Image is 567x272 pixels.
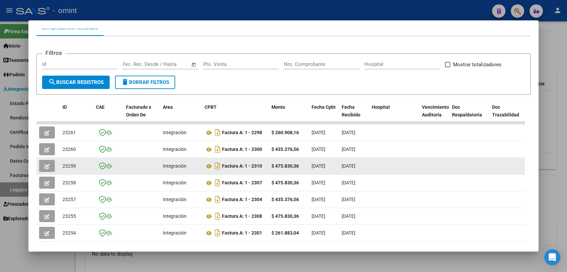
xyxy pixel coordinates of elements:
[48,79,104,85] span: Buscar Registros
[372,104,390,110] span: Hospital
[271,230,299,236] strong: $ 261.883,04
[213,194,222,205] i: Descargar documento
[312,230,325,236] span: [DATE]
[213,228,222,238] i: Descargar documento
[453,61,501,69] span: Mostrar totalizadores
[312,180,325,185] span: [DATE]
[156,61,188,67] input: Fecha fin
[222,164,262,169] strong: Factura A: 1 - 2310
[271,147,299,152] strong: $ 435.376,56
[271,213,299,219] strong: $ 475.830,36
[213,127,222,138] i: Descargar documento
[163,197,187,202] span: Integración
[312,163,325,169] span: [DATE]
[222,130,262,135] strong: Factura A: 1 - 2298
[126,104,151,117] span: Facturado x Orden De
[271,104,285,110] span: Monto
[312,104,336,110] span: Fecha Cpbt
[312,130,325,135] span: [DATE]
[222,147,262,152] strong: Factura A: 1 - 2300
[42,76,110,89] button: Buscar Registros
[312,197,325,202] span: [DATE]
[163,230,187,236] span: Integración
[123,61,150,67] input: Fecha inicio
[271,180,299,185] strong: $ 475.830,36
[115,76,175,89] button: Borrar Filtros
[60,100,93,129] datatable-header-cell: ID
[342,197,355,202] span: [DATE]
[163,163,187,169] span: Integración
[163,104,173,110] span: Area
[222,231,262,236] strong: Factura A: 1 - 2301
[63,147,76,152] span: 23260
[160,100,202,129] datatable-header-cell: Area
[163,147,187,152] span: Integración
[93,100,123,129] datatable-header-cell: CAE
[452,104,482,117] span: Doc Respaldatoria
[205,104,217,110] span: CPBT
[213,144,222,155] i: Descargar documento
[309,100,339,129] datatable-header-cell: Fecha Cpbt
[271,130,299,135] strong: $ 260.908,16
[339,100,369,129] datatable-header-cell: Fecha Recibido
[163,130,187,135] span: Integración
[222,214,262,219] strong: Factura A: 1 - 2308
[342,130,355,135] span: [DATE]
[202,100,269,129] datatable-header-cell: CPBT
[419,100,449,129] datatable-header-cell: Vencimiento Auditoría
[342,147,355,152] span: [DATE]
[213,211,222,221] i: Descargar documento
[342,180,355,185] span: [DATE]
[213,177,222,188] i: Descargar documento
[222,180,262,186] strong: Factura A: 1 - 2307
[63,180,76,185] span: 23258
[271,163,299,169] strong: $ 475.830,36
[342,213,355,219] span: [DATE]
[190,61,198,69] button: Open calendar
[63,130,76,135] span: 23261
[48,78,56,86] mat-icon: search
[222,197,262,202] strong: Factura A: 1 - 2304
[63,163,76,169] span: 23259
[123,100,160,129] datatable-header-cell: Facturado x Orden De
[369,100,419,129] datatable-header-cell: Hospital
[121,79,169,85] span: Borrar Filtros
[63,213,76,219] span: 23255
[213,161,222,171] i: Descargar documento
[42,49,65,57] h3: Filtros
[449,100,489,129] datatable-header-cell: Doc Respaldatoria
[63,197,76,202] span: 23257
[342,104,360,117] span: Fecha Recibido
[163,213,187,219] span: Integración
[63,230,76,236] span: 23254
[63,104,67,110] span: ID
[342,163,355,169] span: [DATE]
[342,230,355,236] span: [DATE]
[269,100,309,129] datatable-header-cell: Monto
[489,100,530,129] datatable-header-cell: Doc Trazabilidad
[544,249,560,265] div: Open Intercom Messenger
[312,147,325,152] span: [DATE]
[312,213,325,219] span: [DATE]
[422,104,449,117] span: Vencimiento Auditoría
[121,78,129,86] mat-icon: delete
[492,104,519,117] span: Doc Trazabilidad
[96,104,105,110] span: CAE
[271,197,299,202] strong: $ 435.376,56
[163,180,187,185] span: Integración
